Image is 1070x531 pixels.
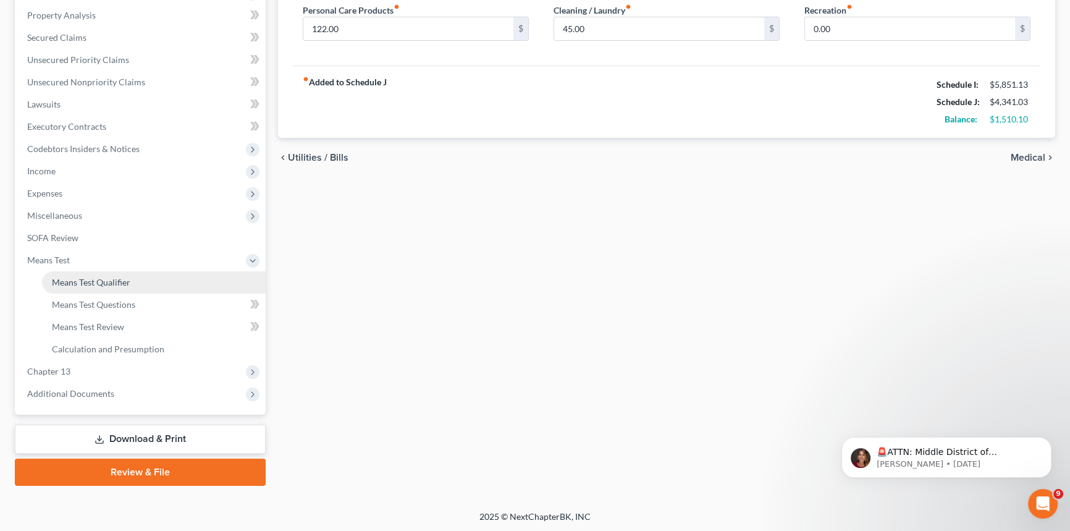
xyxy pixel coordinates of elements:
span: Chapter 13 [27,366,70,376]
span: Lawsuits [27,99,61,109]
strong: Added to Schedule J [303,76,387,128]
div: $1,510.10 [990,113,1030,125]
a: Calculation and Presumption [42,338,266,360]
span: Expenses [27,188,62,198]
input: -- [554,17,764,41]
div: $ [1015,17,1030,41]
a: Means Test Qualifier [42,271,266,294]
span: Medical [1011,153,1045,163]
span: Property Analysis [27,10,96,20]
span: Means Test Qualifier [52,277,130,287]
span: Executory Contracts [27,121,106,132]
span: Utilities / Bills [288,153,348,163]
span: Unsecured Nonpriority Claims [27,77,145,87]
span: Income [27,166,56,176]
span: Means Test Review [52,321,124,332]
i: fiber_manual_record [394,4,400,10]
div: $ [513,17,528,41]
strong: Balance: [945,114,977,124]
span: Additional Documents [27,388,114,399]
i: fiber_manual_record [625,4,631,10]
strong: Schedule J: [937,96,980,107]
i: fiber_manual_record [846,4,853,10]
a: Executory Contracts [17,116,266,138]
label: Cleaning / Laundry [554,4,631,17]
a: Property Analysis [17,4,266,27]
span: Unsecured Priority Claims [27,54,129,65]
a: Unsecured Priority Claims [17,49,266,71]
button: chevron_left Utilities / Bills [278,153,348,163]
a: Download & Print [15,425,266,454]
span: Calculation and Presumption [52,344,164,354]
a: Means Test Review [42,316,266,338]
span: Means Test [27,255,70,265]
iframe: Intercom notifications message [823,411,1070,498]
label: Personal Care Products [303,4,400,17]
input: -- [805,17,1015,41]
a: Review & File [15,459,266,486]
i: chevron_right [1045,153,1055,163]
span: Secured Claims [27,32,86,43]
iframe: Intercom live chat [1028,489,1058,519]
div: $5,851.13 [990,79,1030,91]
span: Miscellaneous [27,210,82,221]
label: Recreation [804,4,853,17]
a: SOFA Review [17,227,266,249]
span: SOFA Review [27,232,78,243]
strong: Schedule I: [937,79,979,90]
button: Medical chevron_right [1011,153,1055,163]
div: $4,341.03 [990,96,1030,108]
span: Means Test Questions [52,299,135,310]
div: $ [764,17,779,41]
input: -- [303,17,513,41]
a: Unsecured Nonpriority Claims [17,71,266,93]
span: 9 [1053,489,1063,499]
span: Codebtors Insiders & Notices [27,143,140,154]
a: Secured Claims [17,27,266,49]
i: chevron_left [278,153,288,163]
i: fiber_manual_record [303,76,309,82]
a: Lawsuits [17,93,266,116]
a: Means Test Questions [42,294,266,316]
